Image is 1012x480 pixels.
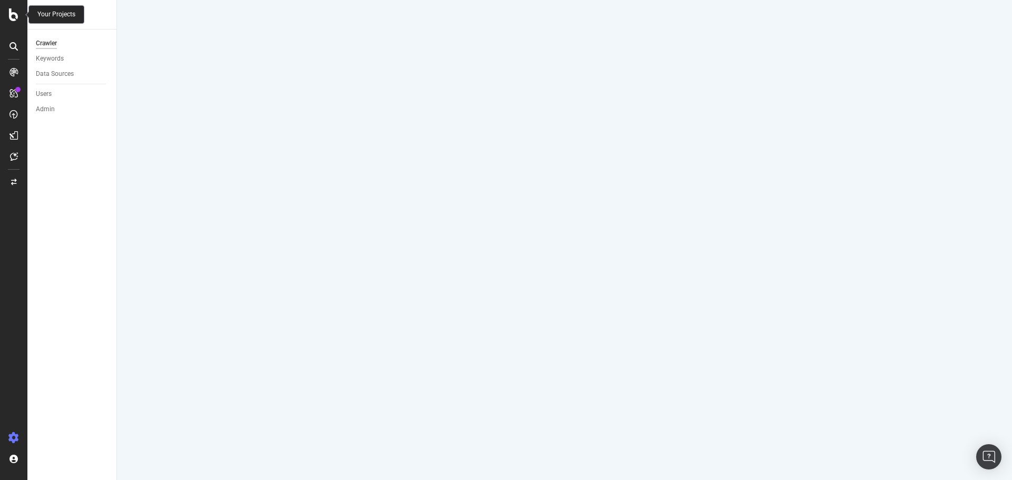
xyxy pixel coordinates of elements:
[36,68,74,80] div: Data Sources
[36,104,55,115] div: Admin
[36,89,52,100] div: Users
[36,104,109,115] a: Admin
[36,38,109,49] a: Crawler
[36,53,64,64] div: Keywords
[36,68,109,80] a: Data Sources
[36,38,57,49] div: Crawler
[36,89,109,100] a: Users
[37,10,75,19] div: Your Projects
[36,53,109,64] a: Keywords
[976,444,1001,469] div: Open Intercom Messenger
